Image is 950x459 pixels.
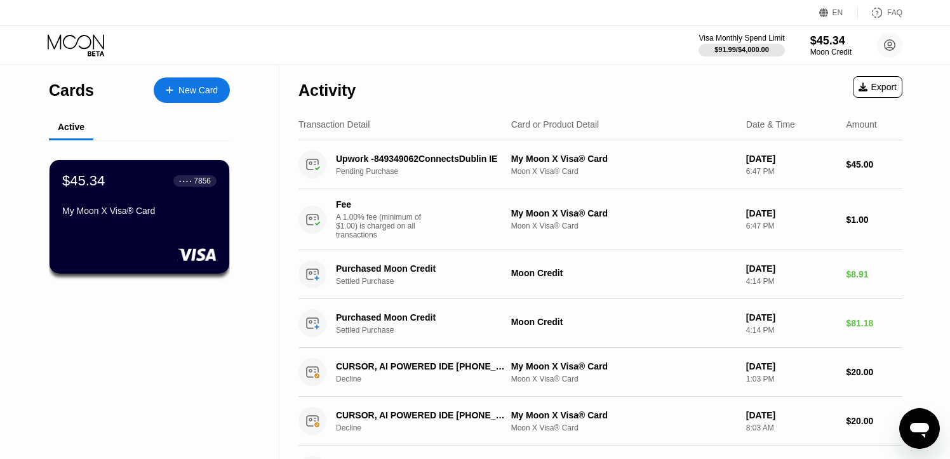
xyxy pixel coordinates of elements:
div: $45.00 [846,159,902,170]
div: Moon X Visa® Card [511,222,736,230]
div: Visa Monthly Spend Limit$91.99/$4,000.00 [699,34,784,57]
div: [DATE] [746,361,836,371]
div: My Moon X Visa® Card [511,410,736,420]
div: Card or Product Detail [511,119,599,130]
div: Moon X Visa® Card [511,167,736,176]
div: CURSOR, AI POWERED IDE [PHONE_NUMBER] USDeclineMy Moon X Visa® CardMoon X Visa® Card[DATE]8:03 AM... [298,397,902,446]
div: My Moon X Visa® Card [62,206,217,216]
div: 6:47 PM [746,222,836,230]
div: Upwork -849349062ConnectsDublin IE [336,154,505,164]
div: 4:14 PM [746,277,836,286]
div: Date & Time [746,119,795,130]
div: Export [859,82,897,92]
div: 7856 [194,176,211,185]
div: $91.99 / $4,000.00 [714,46,769,53]
div: 6:47 PM [746,167,836,176]
div: EN [819,6,858,19]
div: Moon Credit [810,48,852,57]
div: 8:03 AM [746,423,836,432]
div: Transaction Detail [298,119,370,130]
div: Purchased Moon Credit [336,312,505,323]
div: Moon Credit [511,317,736,327]
div: [DATE] [746,208,836,218]
div: $81.18 [846,318,902,328]
div: New Card [154,77,230,103]
div: FeeA 1.00% fee (minimum of $1.00) is charged on all transactionsMy Moon X Visa® CardMoon X Visa® ... [298,189,902,250]
div: Pending Purchase [336,167,518,176]
div: My Moon X Visa® Card [511,361,736,371]
div: $8.91 [846,269,902,279]
div: A 1.00% fee (minimum of $1.00) is charged on all transactions [336,213,431,239]
div: FAQ [858,6,902,19]
div: FAQ [887,8,902,17]
div: Upwork -849349062ConnectsDublin IEPending PurchaseMy Moon X Visa® CardMoon X Visa® Card[DATE]6:47... [298,140,902,189]
div: CURSOR, AI POWERED IDE [PHONE_NUMBER] US [336,361,505,371]
div: $1.00 [846,215,902,225]
div: ● ● ● ● [179,179,192,183]
div: Purchased Moon CreditSettled PurchaseMoon Credit[DATE]4:14 PM$8.91 [298,250,902,299]
iframe: Button to launch messaging window [899,408,940,449]
div: Moon Credit [511,268,736,278]
div: Fee [336,199,425,210]
div: $45.34 [62,173,105,189]
div: Purchased Moon CreditSettled PurchaseMoon Credit[DATE]4:14 PM$81.18 [298,299,902,348]
div: Settled Purchase [336,326,518,335]
div: My Moon X Visa® Card [511,208,736,218]
div: My Moon X Visa® Card [511,154,736,164]
div: Export [853,76,902,98]
div: [DATE] [746,410,836,420]
div: $20.00 [846,416,902,426]
div: $45.34● ● ● ●7856My Moon X Visa® Card [50,160,229,274]
div: Visa Monthly Spend Limit [699,34,784,43]
div: Amount [846,119,876,130]
div: [DATE] [746,263,836,274]
div: Decline [336,423,518,432]
div: Activity [298,81,356,100]
div: $45.34 [810,34,852,48]
div: Settled Purchase [336,277,518,286]
div: Moon X Visa® Card [511,423,736,432]
div: Active [58,122,84,132]
div: [DATE] [746,312,836,323]
div: EN [833,8,843,17]
div: Cards [49,81,94,100]
div: Moon X Visa® Card [511,375,736,383]
div: $20.00 [846,367,902,377]
div: Decline [336,375,518,383]
div: New Card [178,85,218,96]
div: $45.34Moon Credit [810,34,852,57]
div: 4:14 PM [746,326,836,335]
div: CURSOR, AI POWERED IDE [PHONE_NUMBER] US [336,410,505,420]
div: [DATE] [746,154,836,164]
div: 1:03 PM [746,375,836,383]
div: CURSOR, AI POWERED IDE [PHONE_NUMBER] USDeclineMy Moon X Visa® CardMoon X Visa® Card[DATE]1:03 PM... [298,348,902,397]
div: Purchased Moon Credit [336,263,505,274]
